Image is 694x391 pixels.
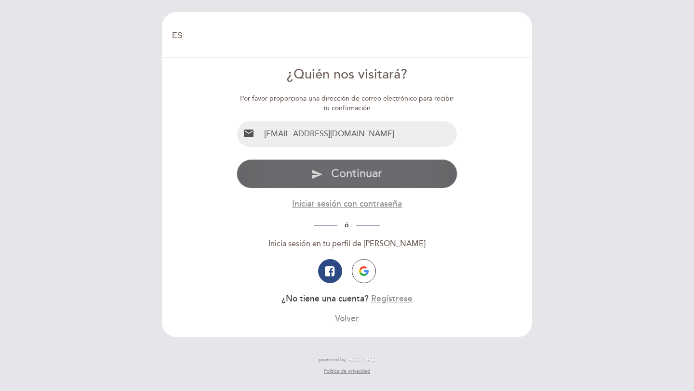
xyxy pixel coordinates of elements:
[331,167,382,181] span: Continuar
[311,169,323,180] i: send
[281,294,369,304] span: ¿No tiene una cuenta?
[371,293,413,305] button: Regístrese
[237,238,458,249] div: Inicia sesión en tu perfil de [PERSON_NAME]
[260,121,457,147] input: Email
[243,128,254,139] i: email
[237,94,458,113] div: Por favor proporciona una dirección de correo electrónico para recibir tu confirmación
[237,159,458,188] button: send Continuar
[335,313,359,325] button: Volver
[237,65,458,84] div: ¿Quién nos visitará?
[348,357,375,362] img: MEITRE
[359,266,369,276] img: icon-google.png
[292,198,402,210] button: Iniciar sesión con contraseña
[319,356,346,363] span: powered by
[324,368,370,375] a: Política de privacidad
[319,356,375,363] a: powered by
[337,221,356,229] span: ó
